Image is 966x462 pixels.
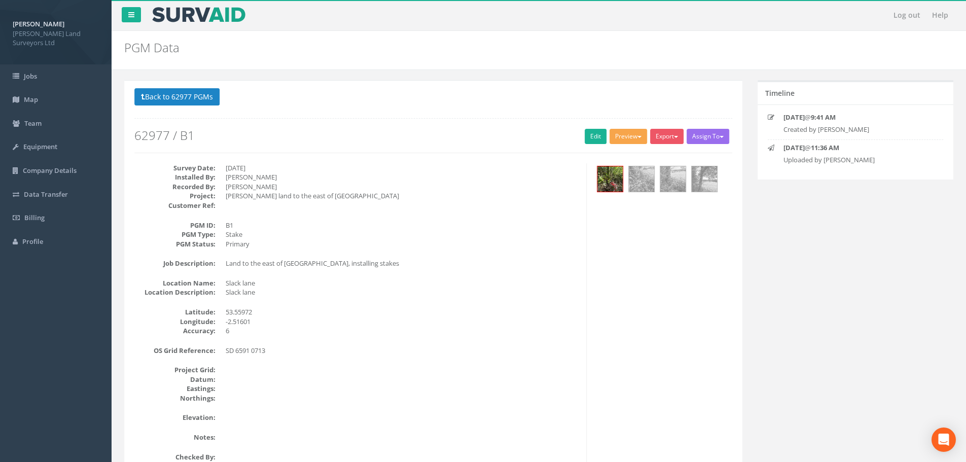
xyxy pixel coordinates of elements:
dd: Land to the east of [GEOGRAPHIC_DATA], installing stakes [226,259,579,268]
p: @ [783,113,927,122]
dt: Eastings: [134,384,216,394]
h2: 62977 / B1 [134,129,732,142]
span: Profile [22,237,43,246]
dt: Installed By: [134,172,216,182]
img: b4194075-6f40-d510-001a-6c6ab6fef446_ef2da314-2aa1-8791-6566-b6d366a9996e_thumb.jpg [660,166,686,192]
dt: Location Name: [134,278,216,288]
span: Data Transfer [24,190,68,199]
div: Open Intercom Messenger [932,428,956,452]
dd: 6 [226,326,579,336]
img: b4194075-6f40-d510-001a-6c6ab6fef446_a71e1f4f-414c-d725-c64c-e0a8b4a663ba_thumb.jpg [692,166,717,192]
dt: Accuracy: [134,326,216,336]
dd: Stake [226,230,579,239]
dt: Checked By: [134,452,216,462]
button: Back to 62977 PGMs [134,88,220,105]
dt: PGM Type: [134,230,216,239]
h2: PGM Data [124,41,813,54]
dt: Longitude: [134,317,216,327]
dt: Northings: [134,394,216,403]
dt: Elevation: [134,413,216,422]
dd: B1 [226,221,579,230]
dt: Job Description: [134,259,216,268]
dd: Primary [226,239,579,249]
dd: Slack lane [226,288,579,297]
dt: Project: [134,191,216,201]
dd: SD 6591 0713 [226,346,579,356]
img: b4194075-6f40-d510-001a-6c6ab6fef446_f627ea49-a73d-3c45-5680-0016d75501cf_thumb.jpg [629,166,654,192]
span: [PERSON_NAME] Land Surveyors Ltd [13,29,99,48]
button: Preview [610,129,647,144]
dd: [PERSON_NAME] [226,172,579,182]
button: Assign To [687,129,729,144]
p: Uploaded by [PERSON_NAME] [783,155,927,165]
dt: OS Grid Reference: [134,346,216,356]
p: @ [783,143,927,153]
dd: [PERSON_NAME] land to the east of [GEOGRAPHIC_DATA] [226,191,579,201]
img: b4194075-6f40-d510-001a-6c6ab6fef446_da8ce0a4-e7e1-6bff-261e-77b7a609cd09_thumb.jpg [597,166,623,192]
dt: Survey Date: [134,163,216,173]
dt: PGM Status: [134,239,216,249]
strong: 11:36 AM [811,143,839,152]
dt: Datum: [134,375,216,384]
span: Company Details [23,166,77,175]
span: Map [24,95,38,104]
a: [PERSON_NAME] [PERSON_NAME] Land Surveyors Ltd [13,17,99,48]
a: Edit [585,129,606,144]
dt: PGM ID: [134,221,216,230]
strong: [DATE] [783,113,805,122]
dd: [DATE] [226,163,579,173]
span: Jobs [24,72,37,81]
span: Equipment [23,142,57,151]
dt: Notes: [134,433,216,442]
dt: Recorded By: [134,182,216,192]
dt: Customer Ref: [134,201,216,210]
strong: 9:41 AM [811,113,836,122]
dd: 53.55972 [226,307,579,317]
dt: Location Description: [134,288,216,297]
span: Billing [24,213,45,222]
dt: Latitude: [134,307,216,317]
p: Created by [PERSON_NAME] [783,125,927,134]
h5: Timeline [765,89,795,97]
span: Team [24,119,42,128]
button: Export [650,129,684,144]
dd: [PERSON_NAME] [226,182,579,192]
strong: [DATE] [783,143,805,152]
strong: [PERSON_NAME] [13,19,64,28]
dd: Slack lane [226,278,579,288]
dt: Project Grid: [134,365,216,375]
dd: -2.51601 [226,317,579,327]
